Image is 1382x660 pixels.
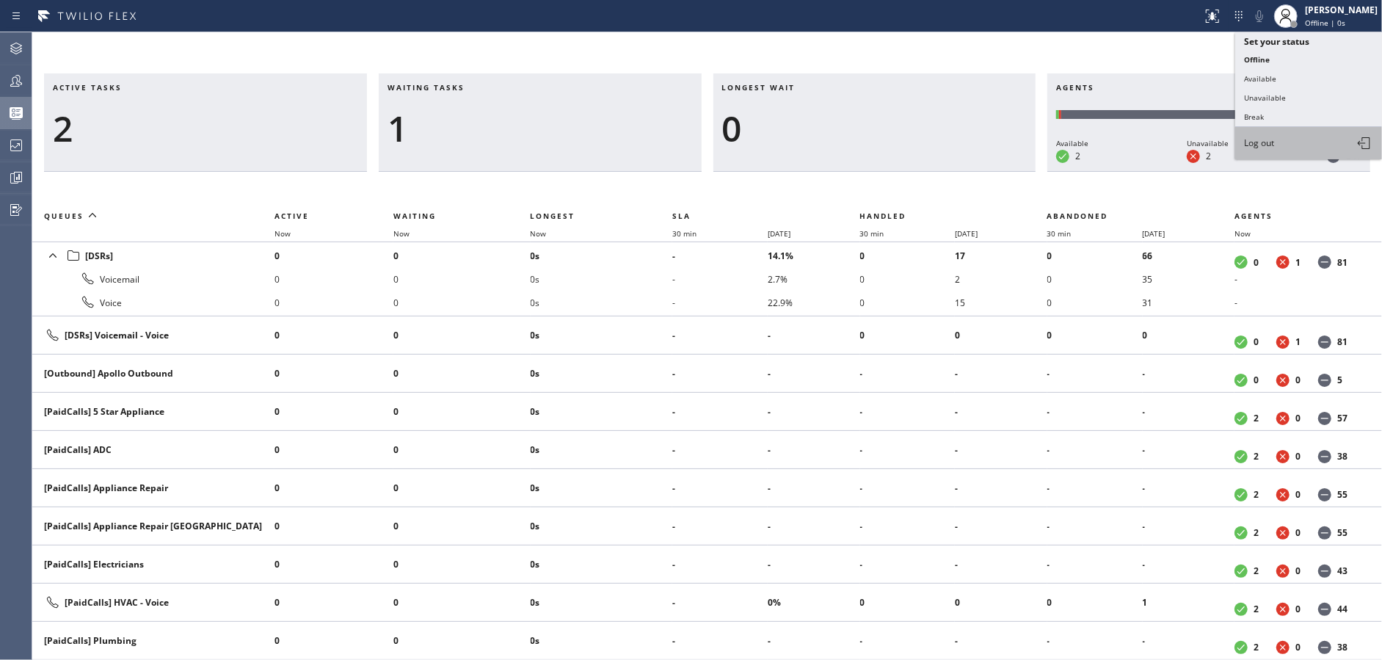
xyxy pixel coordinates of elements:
[955,438,1047,462] li: -
[1206,150,1211,162] dd: 2
[860,324,956,347] li: 0
[672,362,768,385] li: -
[768,244,859,267] li: 14.1%
[672,324,768,347] li: -
[393,553,531,576] li: 0
[672,291,768,314] li: -
[860,211,906,221] span: Handled
[860,476,956,500] li: -
[531,476,673,500] li: 0s
[1187,137,1229,150] div: Unavailable
[44,443,263,456] div: [PaidCalls] ADC
[1234,255,1248,269] dt: Available
[274,553,393,576] li: 0
[1143,244,1234,267] li: 66
[1305,18,1345,28] span: Offline | 0s
[672,591,768,614] li: -
[1337,565,1348,577] dd: 43
[860,400,956,424] li: -
[1047,211,1108,221] span: Abandoned
[1143,400,1234,424] li: -
[1318,374,1331,387] dt: Offline
[531,244,673,267] li: 0s
[860,228,884,239] span: 30 min
[274,515,393,538] li: 0
[44,405,263,418] div: [PaidCalls] 5 Star Appliance
[768,591,859,614] li: 0%
[1295,412,1301,424] dd: 0
[1254,641,1259,653] dd: 2
[1143,591,1234,614] li: 1
[44,558,263,570] div: [PaidCalls] Electricians
[955,553,1047,576] li: -
[1318,603,1331,616] dt: Offline
[1234,228,1251,239] span: Now
[1276,450,1290,463] dt: Unavailable
[1047,591,1143,614] li: 0
[1143,438,1234,462] li: -
[1337,526,1348,539] dd: 55
[1047,244,1143,267] li: 0
[1143,267,1234,291] li: 35
[1047,476,1143,500] li: -
[955,400,1047,424] li: -
[274,362,393,385] li: 0
[672,228,697,239] span: 30 min
[1056,82,1094,93] span: Agents
[1075,150,1080,162] dd: 2
[274,291,393,314] li: 0
[672,629,768,653] li: -
[1295,336,1301,348] dd: 1
[722,107,1028,150] div: 0
[1254,450,1259,463] dd: 2
[860,629,956,653] li: -
[1337,256,1348,269] dd: 81
[1234,267,1364,291] li: -
[768,400,859,424] li: -
[1337,412,1348,424] dd: 57
[1295,641,1301,653] dd: 0
[531,211,575,221] span: Longest
[1047,362,1143,385] li: -
[1254,488,1259,501] dd: 2
[1276,488,1290,501] dt: Unavailable
[1295,256,1301,269] dd: 1
[44,327,263,344] div: [DSRs] Voicemail - Voice
[1234,488,1248,501] dt: Available
[1337,603,1348,615] dd: 44
[1143,228,1165,239] span: [DATE]
[1143,515,1234,538] li: -
[1295,488,1301,501] dd: 0
[1249,6,1270,26] button: Mute
[1318,450,1331,463] dt: Offline
[53,82,122,93] span: Active tasks
[1143,291,1234,314] li: 31
[1318,255,1331,269] dt: Offline
[955,362,1047,385] li: -
[1234,291,1364,314] li: -
[531,324,673,347] li: 0s
[274,476,393,500] li: 0
[531,291,673,314] li: 0s
[1337,488,1348,501] dd: 55
[44,520,263,532] div: [PaidCalls] Appliance Repair [GEOGRAPHIC_DATA]
[860,515,956,538] li: -
[955,267,1047,291] li: 2
[274,591,393,614] li: 0
[388,82,465,93] span: Waiting tasks
[44,294,263,311] div: Voice
[1276,255,1290,269] dt: Unavailable
[388,107,693,150] div: 1
[1337,450,1348,463] dd: 38
[955,244,1047,267] li: 17
[1234,641,1248,654] dt: Available
[1254,603,1259,615] dd: 2
[1318,526,1331,540] dt: Offline
[1254,412,1259,424] dd: 2
[860,267,956,291] li: 0
[672,515,768,538] li: -
[1143,476,1234,500] li: -
[1047,400,1143,424] li: -
[1276,374,1290,387] dt: Unavailable
[1234,565,1248,578] dt: Available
